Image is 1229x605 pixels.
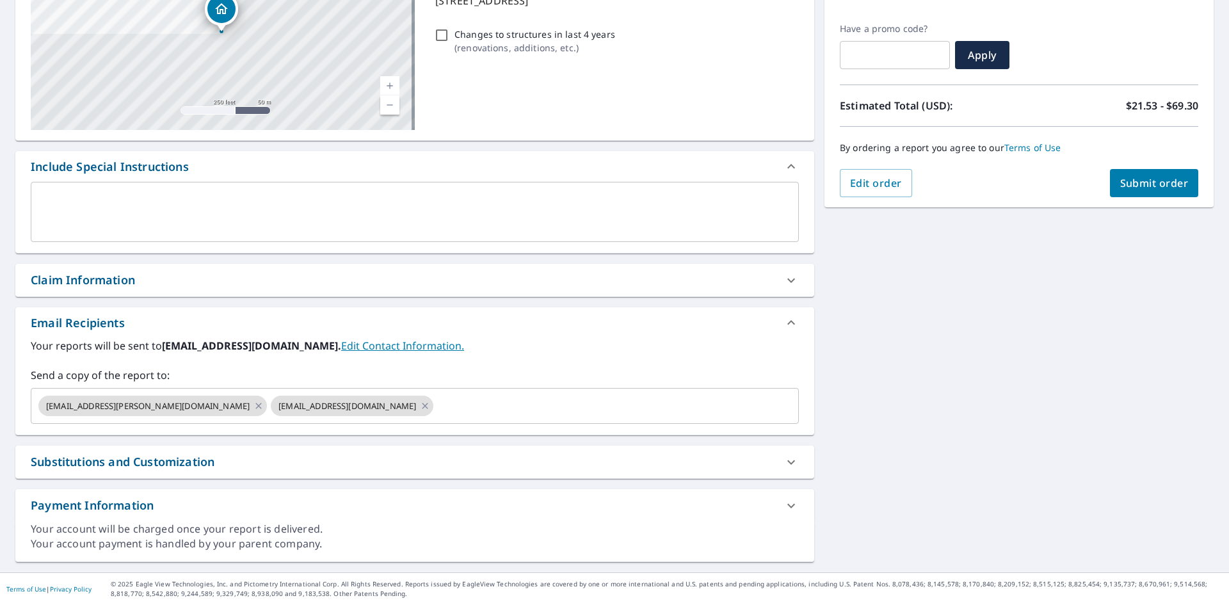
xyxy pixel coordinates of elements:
[31,338,799,353] label: Your reports will be sent to
[15,151,814,182] div: Include Special Instructions
[454,28,615,41] p: Changes to structures in last 4 years
[31,453,214,471] div: Substitutions and Customization
[840,142,1198,154] p: By ordering a report you agree to our
[31,158,189,175] div: Include Special Instructions
[6,585,46,593] a: Terms of Use
[162,339,341,353] b: [EMAIL_ADDRESS][DOMAIN_NAME].
[850,176,902,190] span: Edit order
[955,41,1009,69] button: Apply
[15,307,814,338] div: Email Recipients
[840,23,950,35] label: Have a promo code?
[1110,169,1199,197] button: Submit order
[840,169,912,197] button: Edit order
[840,98,1019,113] p: Estimated Total (USD):
[31,271,135,289] div: Claim Information
[1120,176,1189,190] span: Submit order
[31,314,125,332] div: Email Recipients
[31,522,799,536] div: Your account will be charged once your report is delivered.
[31,497,154,514] div: Payment Information
[15,489,814,522] div: Payment Information
[38,400,257,412] span: [EMAIL_ADDRESS][PERSON_NAME][DOMAIN_NAME]
[15,446,814,478] div: Substitutions and Customization
[6,585,92,593] p: |
[1004,141,1061,154] a: Terms of Use
[50,585,92,593] a: Privacy Policy
[965,48,999,62] span: Apply
[1126,98,1198,113] p: $21.53 - $69.30
[31,367,799,383] label: Send a copy of the report to:
[31,536,799,551] div: Your account payment is handled by your parent company.
[38,396,267,416] div: [EMAIL_ADDRESS][PERSON_NAME][DOMAIN_NAME]
[271,396,433,416] div: [EMAIL_ADDRESS][DOMAIN_NAME]
[454,41,615,54] p: ( renovations, additions, etc. )
[380,95,399,115] a: Current Level 17, Zoom Out
[111,579,1223,599] p: © 2025 Eagle View Technologies, Inc. and Pictometry International Corp. All Rights Reserved. Repo...
[380,76,399,95] a: Current Level 17, Zoom In
[341,339,464,353] a: EditContactInfo
[15,264,814,296] div: Claim Information
[271,400,424,412] span: [EMAIL_ADDRESS][DOMAIN_NAME]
